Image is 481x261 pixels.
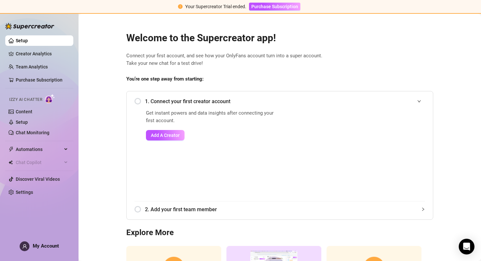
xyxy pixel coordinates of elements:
a: Chat Monitoring [16,130,49,135]
iframe: Add Creators [294,109,425,193]
img: AI Chatter [45,94,55,103]
button: Add A Creator [146,130,185,140]
a: Add A Creator [146,130,278,140]
span: My Account [33,243,59,249]
span: 2. Add your first team member [145,205,425,214]
button: Purchase Subscription [249,3,300,10]
a: Content [16,109,32,114]
div: 1. Connect your first creator account [134,93,425,109]
a: Purchase Subscription [16,77,62,83]
span: Automations [16,144,62,155]
a: Settings [16,190,33,195]
a: Purchase Subscription [249,4,300,9]
span: Your Supercreator Trial ended. [185,4,246,9]
span: user [22,244,27,249]
span: 1. Connect your first creator account [145,97,425,105]
span: Connect your first account, and see how your OnlyFans account turn into a super account. Take you... [126,52,433,67]
img: logo-BBDzfeDw.svg [5,23,54,29]
span: thunderbolt [9,147,14,152]
span: Get instant powers and data insights after connecting your first account. [146,109,278,125]
a: Team Analytics [16,64,48,69]
img: Chat Copilot [9,160,13,165]
span: expanded [417,99,421,103]
span: Purchase Subscription [251,4,298,9]
h3: Explore More [126,228,433,238]
span: Izzy AI Chatter [9,97,42,103]
span: Chat Copilot [16,157,62,168]
span: collapsed [421,207,425,211]
a: Setup [16,120,28,125]
a: Discover Viral Videos [16,177,60,182]
span: exclamation-circle [178,4,183,9]
strong: You’re one step away from starting: [126,76,204,82]
span: Add A Creator [151,133,180,138]
h2: Welcome to the Supercreator app! [126,32,433,44]
div: Open Intercom Messenger [459,239,474,254]
a: Creator Analytics [16,48,68,59]
a: Setup [16,38,28,43]
div: 2. Add your first team member [134,201,425,217]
